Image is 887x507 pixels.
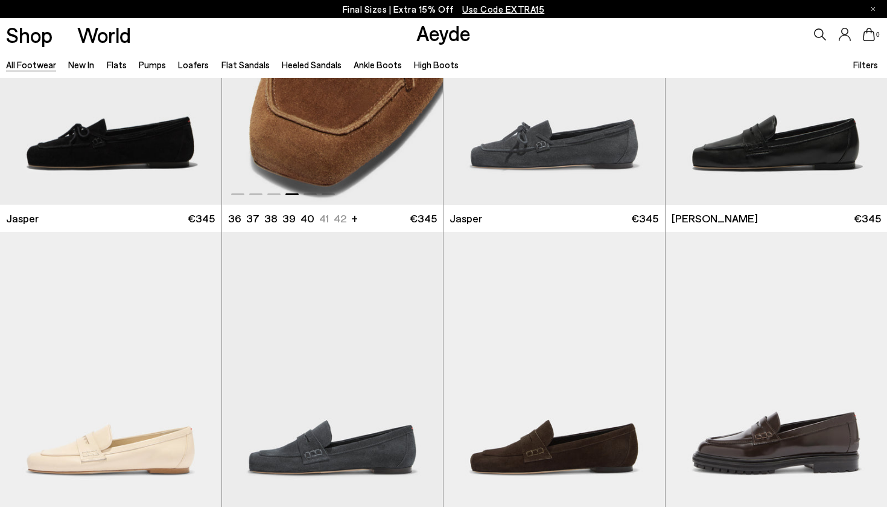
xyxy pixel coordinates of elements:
[416,20,471,45] a: Aeyde
[354,59,402,70] a: Ankle Boots
[228,211,241,226] li: 36
[462,4,544,15] span: Navigate to /collections/ss25-final-sizes
[282,211,296,226] li: 39
[6,59,56,70] a: All Footwear
[300,211,314,226] li: 40
[188,211,215,226] span: €345
[107,59,127,70] a: Flats
[221,59,270,70] a: Flat Sandals
[443,205,665,232] a: Jasper €345
[228,211,343,226] ul: variant
[672,211,758,226] span: [PERSON_NAME]
[863,28,875,41] a: 0
[178,59,209,70] a: Loafers
[282,59,342,70] a: Heeled Sandals
[410,211,437,226] span: €345
[6,211,39,226] span: Jasper
[450,211,482,226] span: Jasper
[246,211,259,226] li: 37
[854,211,881,226] span: €345
[139,59,166,70] a: Pumps
[351,210,358,226] li: +
[875,31,881,38] span: 0
[77,24,131,45] a: World
[414,59,459,70] a: High Boots
[631,211,658,226] span: €345
[6,24,52,45] a: Shop
[853,59,878,70] span: Filters
[343,2,545,17] p: Final Sizes | Extra 15% Off
[68,59,94,70] a: New In
[264,211,278,226] li: 38
[222,205,443,232] a: 36 37 38 39 40 41 42 + €345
